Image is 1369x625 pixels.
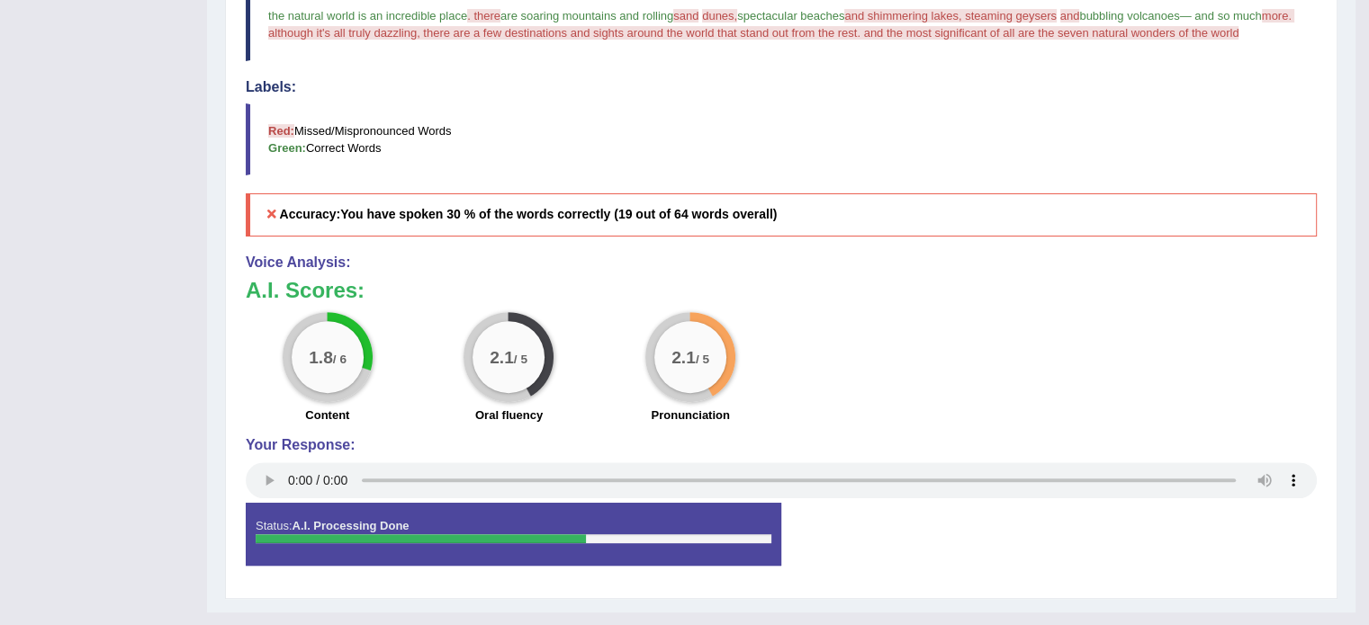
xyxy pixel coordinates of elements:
small: / 5 [514,352,527,365]
small: / 5 [696,352,709,365]
strong: A.I. Processing Done [292,519,409,532]
label: Oral fluency [475,406,543,424]
h4: Labels: [246,79,1317,95]
b: Red: [268,124,294,138]
span: and [1060,9,1080,22]
span: bubbling volcanoes [1079,9,1179,22]
div: Status: [246,503,781,566]
span: the natural world is an incredible place [268,9,467,22]
label: Pronunciation [651,406,729,424]
span: and shimmering lakes, steaming geysers [844,9,1057,22]
span: dunes, [702,9,737,22]
h4: Your Response: [246,437,1317,453]
span: — [1180,9,1192,22]
b: Green: [268,141,306,155]
label: Content [305,406,349,424]
small: / 6 [333,352,347,365]
span: and so much [1194,9,1261,22]
b: A.I. Scores: [246,278,365,302]
h5: Accuracy: [246,193,1317,236]
span: are soaring mountains and rolling [500,9,673,22]
big: 1.8 [309,347,333,367]
h4: Voice Analysis: [246,254,1317,271]
span: sand [673,9,698,22]
big: 2.1 [671,347,696,367]
span: spectacular beaches [737,9,844,22]
blockquote: Missed/Mispronounced Words Correct Words [246,103,1317,175]
big: 2.1 [491,347,515,367]
span: . there [467,9,500,22]
b: You have spoken 30 % of the words correctly (19 out of 64 words overall) [340,207,777,221]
